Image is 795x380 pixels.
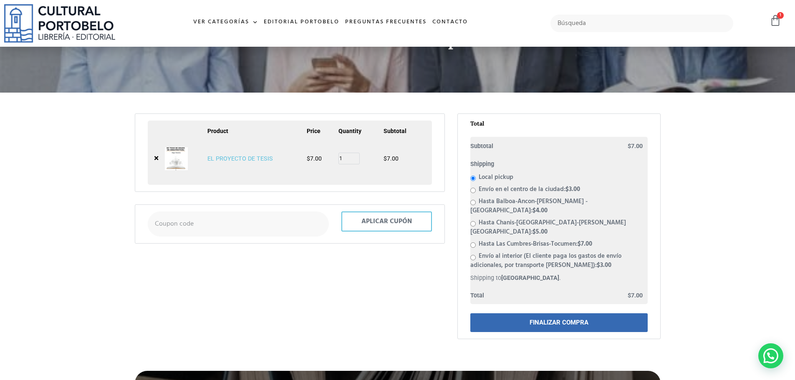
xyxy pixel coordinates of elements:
span: $ [533,227,536,237]
a: Remove EL PROYECTO DE TESIS from cart [154,154,159,163]
label: Hasta Las Cumbres-Brisas-Tocumen: [479,239,592,249]
bdi: 7.00 [628,292,643,299]
span: $ [578,239,581,249]
span: $ [628,143,631,150]
h2: Carrito de compras [135,26,661,48]
bdi: 7.00 [307,155,322,162]
h2: Total [470,121,648,130]
input: Coupon code [148,211,329,237]
a: Ver Categorías [190,13,261,31]
span: $ [565,184,569,194]
th: Price [307,127,338,139]
bdi: 7.00 [628,143,643,150]
bdi: 3.00 [597,261,611,271]
label: Local pickup [479,172,513,182]
a: EL PROYECTO DE TESIS [207,155,273,162]
bdi: 3.00 [565,184,580,194]
strong: [GEOGRAPHIC_DATA] [501,274,559,282]
bdi: 7.00 [578,239,592,249]
button: Aplicar cupón [341,211,432,232]
a: Preguntas frecuentes [342,13,429,31]
span: $ [384,155,387,162]
input: Búsqueda [550,15,734,32]
th: Subtotal [384,127,426,139]
label: Hasta Balboa-Ancon-[PERSON_NAME] - [GEOGRAPHIC_DATA]: [470,196,588,216]
label: Envío en el centro de la ciudad: [479,184,580,194]
a: 1 [770,15,781,27]
a: Editorial Portobelo [261,13,342,31]
span: 1 [777,12,784,19]
th: Quantity [338,127,384,139]
bdi: 4.00 [533,206,548,216]
p: Shipping to . [470,274,648,283]
a: Contacto [429,13,471,31]
a: FINALIZAR COMPRA [470,313,648,332]
bdi: 5.00 [533,227,548,237]
bdi: 7.00 [384,155,399,162]
span: $ [307,155,310,162]
input: Product quantity [338,153,360,164]
span: $ [628,292,631,299]
label: Envío al interior (El cliente paga los gastos de envío adicionales, por transporte [PERSON_NAME]): [470,252,621,271]
span: $ [533,206,536,216]
label: Hasta Chanis-[GEOGRAPHIC_DATA]-[PERSON_NAME][GEOGRAPHIC_DATA]: [470,218,626,237]
span: $ [597,261,600,271]
th: Product [207,127,307,139]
